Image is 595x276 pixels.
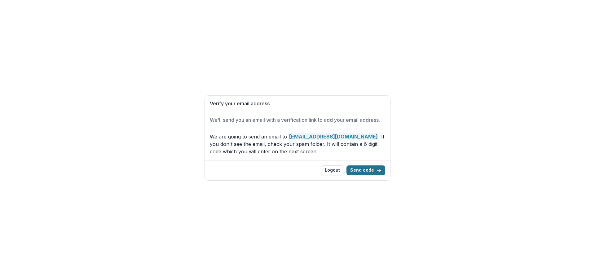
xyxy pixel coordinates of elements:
h1: Verify your email address [210,101,385,107]
p: We are going to send an email to . If you don't see the email, check your spam folder. It will co... [210,133,385,155]
button: Send code [346,165,385,175]
button: Logout [321,165,344,175]
h2: We'll send you an email with a verification link to add your email address. [210,117,385,123]
strong: [EMAIL_ADDRESS][DOMAIN_NAME] [289,133,378,140]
